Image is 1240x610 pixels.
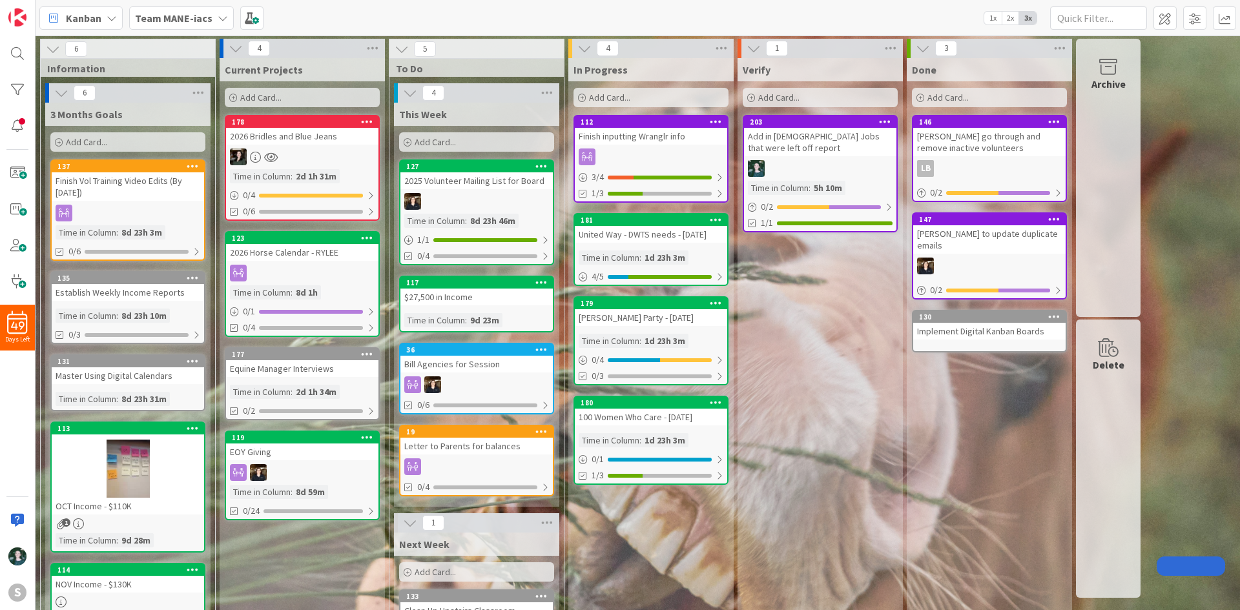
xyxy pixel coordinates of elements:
[581,216,727,225] div: 181
[226,432,378,460] div: 119EOY Giving
[744,128,896,156] div: Add in [DEMOGRAPHIC_DATA] Jobs that were left off report
[396,62,548,75] span: To Do
[424,376,441,393] img: KS
[406,592,553,601] div: 133
[52,284,204,301] div: Establish Weekly Income Reports
[919,312,1066,321] div: 130
[52,564,204,593] div: 114NOV Income - $130K
[57,274,204,283] div: 135
[226,349,378,377] div: 177Equine Manager Interviews
[919,215,1066,224] div: 147
[913,116,1066,156] div: 146[PERSON_NAME] go through and remove inactive volunteers
[575,169,727,185] div: 3/4
[575,214,727,243] div: 181United Way - DWTS needs - [DATE]
[761,200,773,214] span: 0 / 2
[116,225,118,239] span: :
[744,160,896,177] div: KM
[52,498,204,514] div: OCT Income - $110K
[927,92,969,103] span: Add Card...
[575,298,727,326] div: 179[PERSON_NAME] Party - [DATE]
[232,433,378,442] div: 119
[422,515,444,531] span: 1
[56,225,116,239] div: Time in Column
[913,225,1066,254] div: [PERSON_NAME] to update duplicate emails
[399,108,447,121] span: This Week
[226,244,378,261] div: 2026 Horse Calendar - RYLEE
[65,41,87,57] span: 6
[68,328,81,341] span: 0/3
[230,169,291,183] div: Time in Column
[56,392,116,406] div: Time in Column
[226,303,378,320] div: 0/1
[639,433,641,447] span: :
[400,356,553,372] div: Bill Agencies for Session
[575,397,727,409] div: 180
[118,392,170,406] div: 8d 23h 31m
[8,584,26,602] div: S
[52,423,204,434] div: 113
[66,10,101,26] span: Kanban
[913,282,1066,298] div: 0/2
[417,398,429,412] span: 0/6
[592,452,604,466] span: 0 / 1
[57,357,204,366] div: 131
[465,313,467,327] span: :
[592,353,604,367] span: 0 / 4
[581,398,727,407] div: 180
[11,321,25,330] span: 49
[639,334,641,348] span: :
[575,116,727,128] div: 112
[406,427,553,436] div: 19
[415,566,456,578] span: Add Card...
[226,432,378,443] div: 119
[597,41,619,56] span: 4
[230,485,291,499] div: Time in Column
[68,245,81,258] span: 0/6
[913,311,1066,323] div: 130
[579,334,639,348] div: Time in Column
[748,181,809,195] div: Time in Column
[293,169,340,183] div: 2d 1h 31m
[291,385,293,399] span: :
[232,117,378,127] div: 178
[52,423,204,514] div: 113OCT Income - $110K
[404,193,421,210] img: KS
[226,232,378,261] div: 1232026 Horse Calendar - RYLEE
[641,334,688,348] div: 1d 23h 3m
[579,250,639,265] div: Time in Column
[52,367,204,384] div: Master Using Digital Calendars
[809,181,811,195] span: :
[639,250,641,265] span: :
[592,469,604,482] span: 1/3
[575,226,727,243] div: United Way - DWTS needs - [DATE]
[400,161,553,189] div: 1272025 Volunteer Mailing List for Board
[399,538,449,551] span: Next Week
[573,63,628,76] span: In Progress
[400,277,553,289] div: 117
[62,518,70,527] span: 1
[575,269,727,285] div: 4/5
[913,258,1066,274] div: KS
[400,277,553,305] div: 117$27,500 in Income
[1019,12,1037,25] span: 3x
[400,193,553,210] div: KS
[400,344,553,356] div: 36
[243,321,255,334] span: 0/4
[400,591,553,602] div: 133
[226,232,378,244] div: 123
[758,92,800,103] span: Add Card...
[575,214,727,226] div: 181
[57,424,204,433] div: 113
[243,404,255,418] span: 0/2
[243,205,255,218] span: 0/6
[575,397,727,425] div: 180100 Women Who Care - [DATE]
[917,258,934,274] img: KS
[52,356,204,367] div: 131
[743,63,770,76] span: Verify
[57,162,204,171] div: 137
[226,360,378,377] div: Equine Manager Interviews
[291,485,293,499] span: :
[575,298,727,309] div: 179
[581,299,727,308] div: 179
[400,426,553,438] div: 19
